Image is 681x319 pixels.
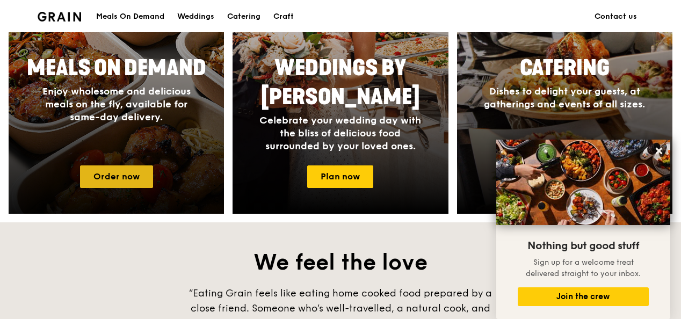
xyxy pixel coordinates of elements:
span: Celebrate your wedding day with the bliss of delicious food surrounded by your loved ones. [259,114,421,152]
img: DSC07876-Edit02-Large.jpeg [496,140,670,225]
span: Catering [520,55,610,81]
span: Dishes to delight your guests, at gatherings and events of all sizes. [484,85,645,110]
span: Weddings by [PERSON_NAME] [261,55,420,110]
a: Craft [267,1,300,33]
img: Grain [38,12,81,21]
div: Catering [227,1,260,33]
span: Sign up for a welcome treat delivered straight to your inbox. [526,258,641,278]
span: Meals On Demand [27,55,206,81]
a: Plan now [307,165,373,188]
a: Order now [80,165,153,188]
span: Nothing but good stuff [527,240,639,252]
div: Weddings [177,1,214,33]
div: Meals On Demand [96,1,164,33]
button: Join the crew [518,287,649,306]
span: Enjoy wholesome and delicious meals on the fly, available for same-day delivery. [42,85,191,123]
a: Weddings [171,1,221,33]
div: Craft [273,1,294,33]
button: Close [650,142,668,160]
a: Catering [221,1,267,33]
a: Contact us [588,1,643,33]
